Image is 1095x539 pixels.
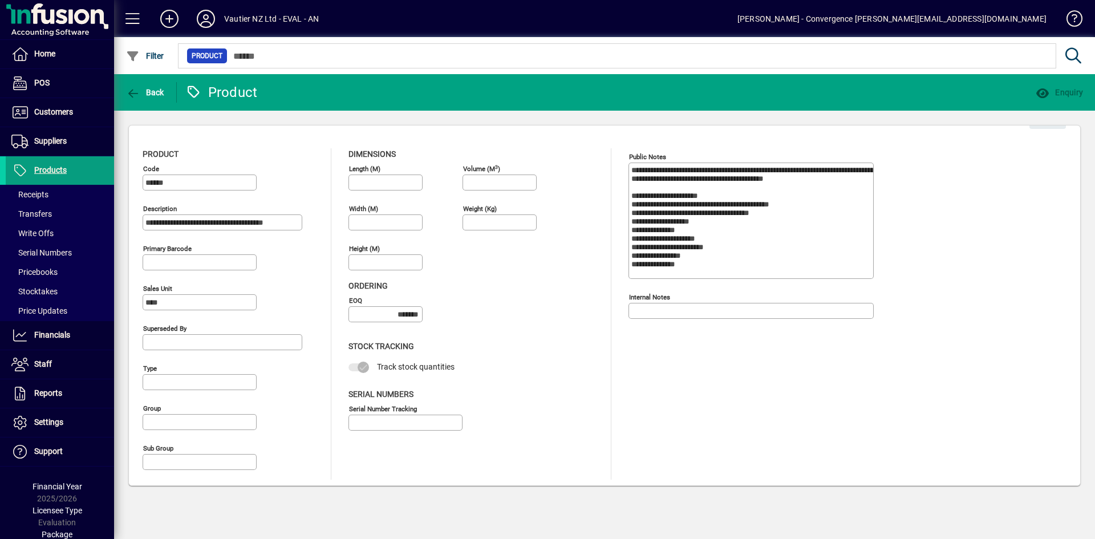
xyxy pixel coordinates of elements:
mat-label: Public Notes [629,153,666,161]
span: Write Offs [11,229,54,238]
mat-label: Length (m) [349,165,380,173]
a: Transfers [6,204,114,224]
span: Financials [34,330,70,339]
sup: 3 [495,164,498,169]
mat-label: Serial Number tracking [349,404,417,412]
span: Ordering [348,281,388,290]
span: Reports [34,388,62,398]
span: Product [192,50,222,62]
app-page-header-button: Back [114,82,177,103]
span: Products [34,165,67,175]
span: Transfers [11,209,52,218]
mat-label: Height (m) [349,245,380,253]
button: Edit [1029,108,1066,129]
button: Profile [188,9,224,29]
div: [PERSON_NAME] - Convergence [PERSON_NAME][EMAIL_ADDRESS][DOMAIN_NAME] [737,10,1047,28]
a: Pricebooks [6,262,114,282]
a: Write Offs [6,224,114,243]
mat-label: Description [143,205,177,213]
a: Home [6,40,114,68]
span: Customers [34,107,73,116]
span: Pricebooks [11,268,58,277]
mat-label: EOQ [349,297,362,305]
a: Financials [6,321,114,350]
a: Reports [6,379,114,408]
a: Knowledge Base [1058,2,1081,39]
a: Settings [6,408,114,437]
mat-label: Type [143,364,157,372]
mat-label: Width (m) [349,205,378,213]
div: Product [185,83,258,102]
span: Licensee Type [33,506,82,515]
span: Package [42,530,72,539]
mat-label: Internal Notes [629,293,670,301]
span: Serial Numbers [348,390,413,399]
span: Financial Year [33,482,82,491]
span: Serial Numbers [11,248,72,257]
span: Product [143,149,179,159]
mat-label: Primary barcode [143,245,192,253]
mat-label: Group [143,404,161,412]
mat-label: Superseded by [143,325,186,333]
mat-label: Code [143,165,159,173]
mat-label: Weight (Kg) [463,205,497,213]
span: Back [126,88,164,97]
span: Dimensions [348,149,396,159]
span: Filter [126,51,164,60]
a: Customers [6,98,114,127]
a: Staff [6,350,114,379]
button: Add [151,9,188,29]
a: Receipts [6,185,114,204]
button: Filter [123,46,167,66]
a: Serial Numbers [6,243,114,262]
span: Suppliers [34,136,67,145]
a: Suppliers [6,127,114,156]
button: Back [123,82,167,103]
span: Staff [34,359,52,368]
span: Price Updates [11,306,67,315]
mat-label: Sub group [143,444,173,452]
span: Receipts [11,190,48,199]
span: POS [34,78,50,87]
span: Settings [34,418,63,427]
a: Price Updates [6,301,114,321]
span: Stocktakes [11,287,58,296]
a: Support [6,437,114,466]
div: Vautier NZ Ltd - EVAL - AN [224,10,319,28]
span: Track stock quantities [377,362,455,371]
mat-label: Sales unit [143,285,172,293]
span: Stock Tracking [348,342,414,351]
span: Support [34,447,63,456]
mat-label: Volume (m ) [463,165,500,173]
a: POS [6,69,114,98]
a: Stocktakes [6,282,114,301]
span: Home [34,49,55,58]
